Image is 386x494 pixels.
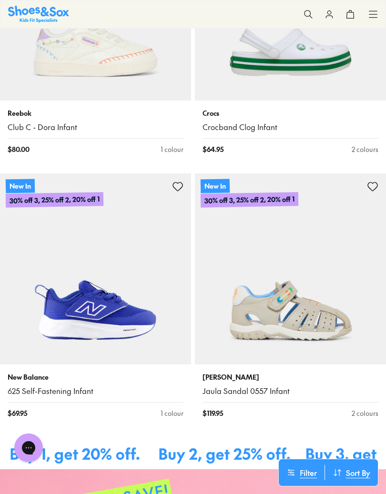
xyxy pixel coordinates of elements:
div: 2 colours [352,144,378,154]
p: New Balance [8,372,183,382]
div: 1 colour [161,144,183,154]
button: Filter [279,465,325,480]
p: 30% off 3, 25% off 2, 20% off 1 [201,192,298,208]
span: $ 80.00 [8,144,30,154]
iframe: Gorgias live chat messenger [10,430,48,465]
a: New In30% off 3, 25% off 2, 20% off 1 [195,173,386,364]
p: 30% off 3, 25% off 2, 20% off 1 [6,192,103,208]
span: $ 64.95 [203,144,223,154]
button: Sort By [325,465,378,480]
img: SNS_Logo_Responsive.svg [8,6,69,22]
div: 2 colours [352,408,378,418]
p: [PERSON_NAME] [203,372,378,382]
p: New In [6,179,35,193]
p: Crocs [203,108,378,118]
a: Crocband Clog Infant [203,122,378,132]
span: $ 69.95 [8,408,27,418]
a: Shoes & Sox [8,6,69,22]
a: Jaula Sandal 0557 Infant [203,386,378,396]
p: New In [201,179,230,193]
a: Club C - Dora Infant [8,122,183,132]
span: Sort By [346,467,370,478]
a: 625 Self-Fastening Infant [8,386,183,396]
div: 1 colour [161,408,183,418]
span: $ 119.95 [203,408,223,418]
p: Reebok [8,108,183,118]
